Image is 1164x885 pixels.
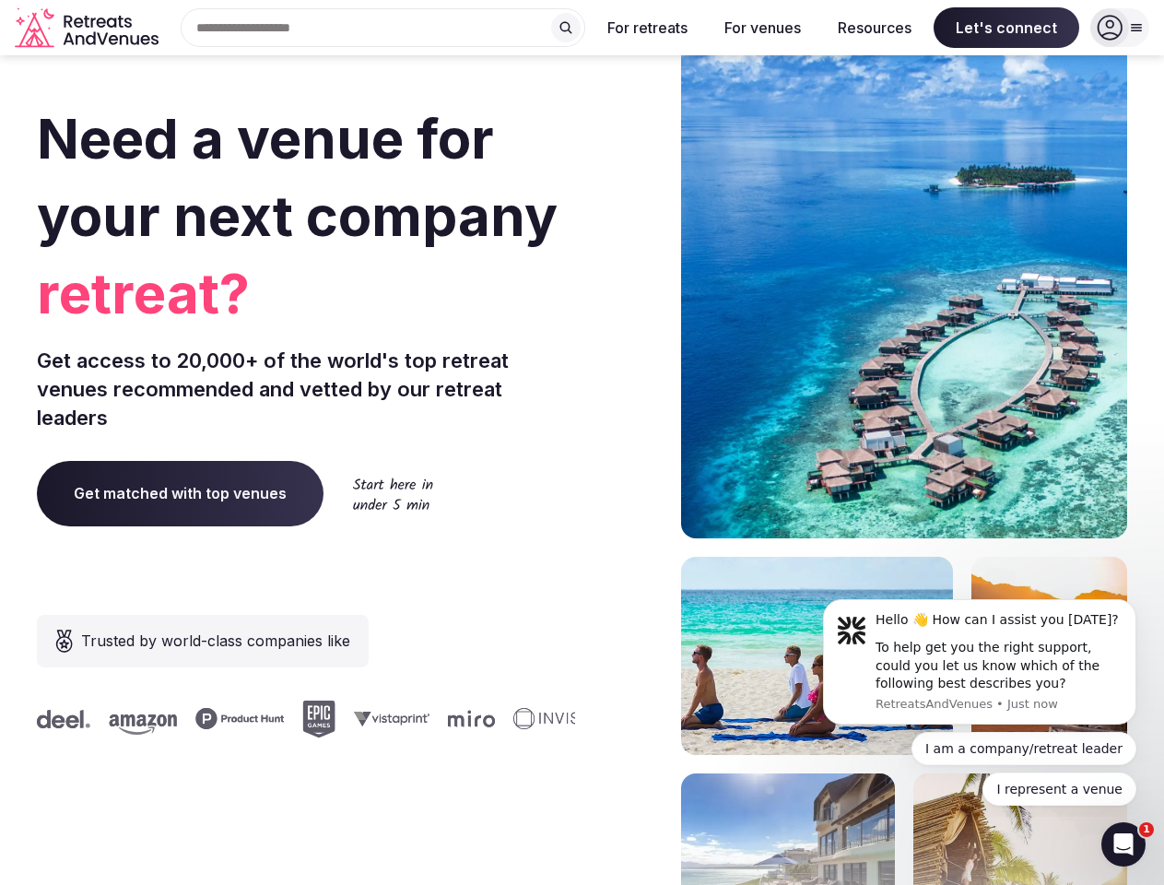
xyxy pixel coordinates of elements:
p: Get access to 20,000+ of the world's top retreat venues recommended and vetted by our retreat lea... [37,347,575,431]
svg: Vistaprint company logo [342,711,417,726]
iframe: Intercom notifications message [795,583,1164,817]
span: Trusted by world-class companies like [81,630,350,652]
a: Get matched with top venues [37,461,323,525]
span: Let's connect [934,7,1079,48]
span: 1 [1139,822,1154,837]
img: woman sitting in back of truck with camels [971,557,1127,755]
button: Resources [823,7,926,48]
span: Need a venue for your next company [37,105,558,249]
svg: Retreats and Venues company logo [15,7,162,49]
span: retreat? [37,254,575,332]
button: For venues [710,7,816,48]
svg: Deel company logo [25,710,78,728]
svg: Miro company logo [436,710,483,727]
svg: Invisible company logo [501,708,603,730]
button: For retreats [593,7,702,48]
img: yoga on tropical beach [681,557,953,755]
iframe: Intercom live chat [1101,822,1146,867]
svg: Epic Games company logo [290,701,323,737]
img: Start here in under 5 min [353,478,433,510]
a: Visit the homepage [15,7,162,49]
